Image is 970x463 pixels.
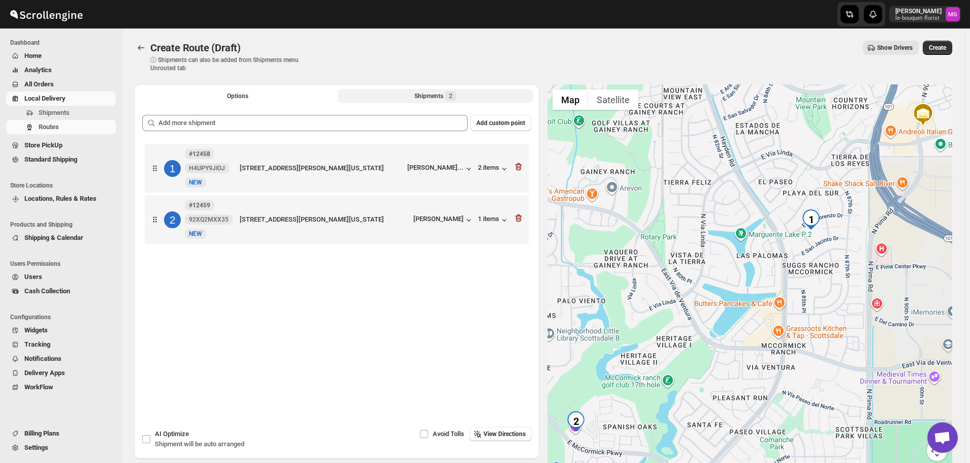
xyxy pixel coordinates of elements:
[24,234,83,241] span: Shipping & Calendar
[10,313,117,321] span: Configurations
[6,441,116,455] button: Settings
[189,150,210,158] b: #12458
[240,163,403,173] div: [STREET_ADDRESS][PERSON_NAME][US_STATE]
[24,156,77,163] span: Standard Shipping
[476,119,525,127] span: Add custom point
[6,120,116,134] button: Routes
[24,326,48,334] span: Widgets
[140,89,336,103] button: All Route Options
[6,77,116,91] button: All Orders
[407,164,464,171] div: [PERSON_NAME]...
[478,164,509,174] button: 2 items
[134,41,148,55] button: Routes
[6,323,116,337] button: Widgets
[863,41,919,55] button: Show Drivers
[588,89,638,110] button: Show satellite imagery
[24,383,53,391] span: WorkFlow
[24,52,42,59] span: Home
[189,179,202,186] span: NEW
[338,89,533,103] button: Selected Shipments
[923,41,952,55] button: Create
[6,352,116,366] button: Notifications
[927,422,958,453] a: Open chat
[189,164,225,172] span: H4UPY9JIOJ
[164,211,181,228] div: 2
[6,337,116,352] button: Tracking
[407,164,474,174] button: [PERSON_NAME]...
[946,7,960,21] span: Melody Gluth
[155,430,189,438] span: AI Optimize
[895,7,942,15] p: [PERSON_NAME]
[227,92,248,100] span: Options
[24,444,48,451] span: Settings
[24,141,62,149] span: Store PickUp
[553,89,588,110] button: Show street map
[24,341,50,348] span: Tracking
[6,426,116,441] button: Billing Plans
[24,95,66,102] span: Local Delivery
[10,181,117,190] span: Store Locations
[566,411,586,431] div: 2
[469,427,532,441] button: View Directions
[6,270,116,284] button: Users
[6,106,116,120] button: Shipments
[6,63,116,77] button: Analytics
[240,214,409,225] div: [STREET_ADDRESS][PERSON_NAME][US_STATE]
[889,6,961,22] button: User menu
[413,215,474,225] button: [PERSON_NAME]
[449,92,452,100] span: 2
[150,56,310,72] p: ⓘ Shipments can also be added from Shipments menu Unrouted tab
[24,195,96,202] span: Locations, Rules & Rates
[145,195,529,244] div: 2#1245992XQ2MXX35NewNEW[STREET_ADDRESS][PERSON_NAME][US_STATE][PERSON_NAME]1 items
[164,160,181,177] div: 1
[24,355,61,362] span: Notifications
[10,221,117,229] span: Products and Shipping
[6,192,116,206] button: Locations, Rules & Rates
[24,429,59,437] span: Billing Plans
[24,369,65,377] span: Delivery Apps
[24,80,54,88] span: All Orders
[414,91,457,101] div: Shipments
[470,115,531,131] button: Add custom point
[189,215,229,224] span: 92XQ2MXX35
[6,49,116,63] button: Home
[801,209,821,230] div: 1
[10,39,117,47] span: Dashboard
[10,260,117,268] span: Users Permissions
[150,42,241,54] span: Create Route (Draft)
[24,273,42,281] span: Users
[8,2,84,27] img: ScrollEngine
[6,366,116,380] button: Delivery Apps
[39,123,59,131] span: Routes
[145,144,529,193] div: 1#12458H4UPY9JIOJNewNEW[STREET_ADDRESS][PERSON_NAME][US_STATE][PERSON_NAME]...2 items
[24,287,70,295] span: Cash Collection
[895,15,942,21] p: le-bouquet-florist
[929,44,946,52] span: Create
[189,230,202,237] span: NEW
[6,380,116,394] button: WorkFlow
[134,107,539,414] div: Selected Shipments
[6,284,116,298] button: Cash Collection
[483,430,526,438] span: View Directions
[189,202,210,209] b: #12459
[6,231,116,245] button: Shipping & Calendar
[155,440,244,448] span: Shipment will be auto arranged
[948,11,957,18] text: MG
[24,66,52,74] span: Analytics
[927,441,947,461] button: Map camera controls
[433,430,464,438] span: Avoid Tolls
[39,109,70,116] span: Shipments
[158,115,468,131] input: Add more shipment
[877,44,913,52] span: Show Drivers
[478,215,509,225] button: 1 items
